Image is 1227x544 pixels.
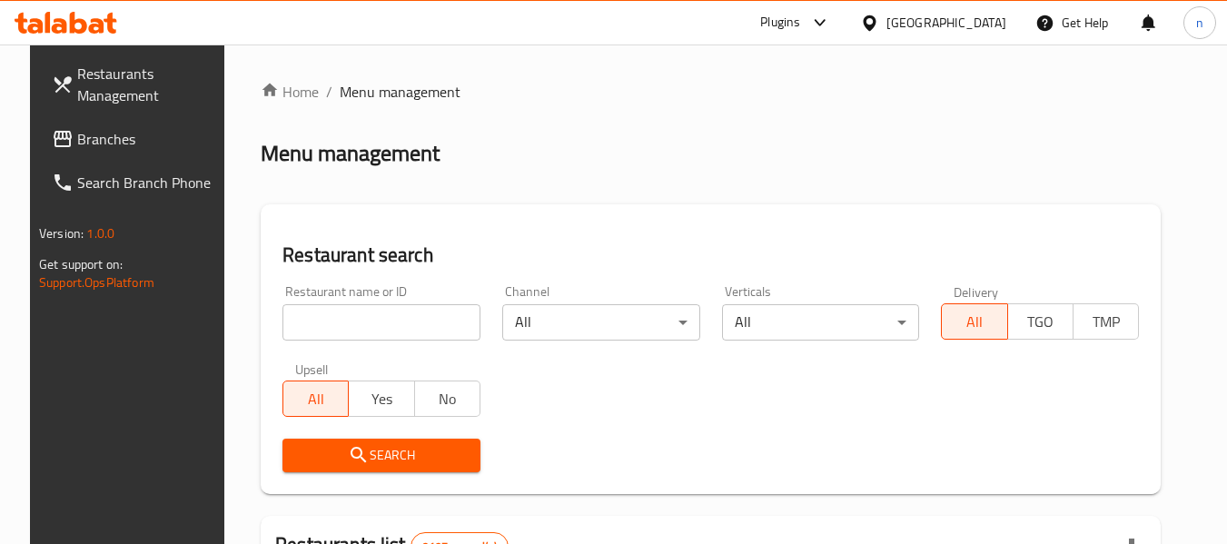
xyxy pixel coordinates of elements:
[1073,303,1139,340] button: TMP
[414,381,480,417] button: No
[1196,13,1203,33] span: n
[291,386,341,412] span: All
[1007,303,1074,340] button: TGO
[340,81,460,103] span: Menu management
[39,252,123,276] span: Get support on:
[356,386,407,412] span: Yes
[282,439,480,472] button: Search
[1081,309,1132,335] span: TMP
[1015,309,1066,335] span: TGO
[37,117,235,161] a: Branches
[77,128,221,150] span: Branches
[941,303,1007,340] button: All
[722,304,920,341] div: All
[760,12,800,34] div: Plugins
[295,362,329,375] label: Upsell
[282,381,349,417] button: All
[954,285,999,298] label: Delivery
[39,222,84,245] span: Version:
[282,242,1139,269] h2: Restaurant search
[261,81,1161,103] nav: breadcrumb
[502,304,700,341] div: All
[77,172,221,193] span: Search Branch Phone
[86,222,114,245] span: 1.0.0
[37,161,235,204] a: Search Branch Phone
[422,386,473,412] span: No
[282,304,480,341] input: Search for restaurant name or ID..
[326,81,332,103] li: /
[886,13,1006,33] div: [GEOGRAPHIC_DATA]
[261,81,319,103] a: Home
[261,139,440,168] h2: Menu management
[949,309,1000,335] span: All
[77,63,221,106] span: Restaurants Management
[39,271,154,294] a: Support.OpsPlatform
[297,444,466,467] span: Search
[348,381,414,417] button: Yes
[37,52,235,117] a: Restaurants Management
